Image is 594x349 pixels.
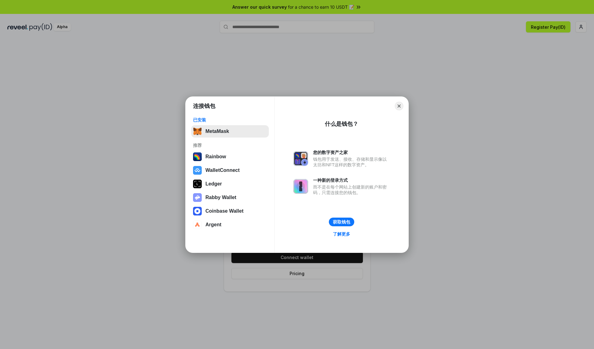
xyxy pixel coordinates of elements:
[205,154,226,160] div: Rainbow
[205,129,229,134] div: MetaMask
[205,222,222,228] div: Argent
[191,219,269,231] button: Argent
[313,150,390,155] div: 您的数字资产之家
[193,102,215,110] h1: 连接钱包
[205,195,236,200] div: Rabby Wallet
[193,207,202,215] img: svg+xml,%3Csvg%20width%3D%2228%22%20height%3D%2228%22%20viewBox%3D%220%200%2028%2028%22%20fill%3D...
[333,231,350,237] div: 了解更多
[313,177,390,183] div: 一种新的登录方式
[193,193,202,202] img: svg+xml,%3Csvg%20xmlns%3D%22http%3A%2F%2Fwww.w3.org%2F2000%2Fsvg%22%20fill%3D%22none%22%20viewBox...
[193,220,202,229] img: svg+xml,%3Csvg%20width%3D%2228%22%20height%3D%2228%22%20viewBox%3D%220%200%2028%2028%22%20fill%3D...
[193,180,202,188] img: svg+xml,%3Csvg%20xmlns%3D%22http%3A%2F%2Fwww.w3.org%2F2000%2Fsvg%22%20width%3D%2228%22%20height%3...
[191,178,269,190] button: Ledger
[193,117,267,123] div: 已安装
[205,168,240,173] div: WalletConnect
[293,179,308,194] img: svg+xml,%3Csvg%20xmlns%3D%22http%3A%2F%2Fwww.w3.org%2F2000%2Fsvg%22%20fill%3D%22none%22%20viewBox...
[325,120,358,128] div: 什么是钱包？
[329,218,354,226] button: 获取钱包
[191,151,269,163] button: Rainbow
[191,125,269,138] button: MetaMask
[329,230,354,238] a: 了解更多
[313,184,390,195] div: 而不是在每个网站上创建新的账户和密码，只需连接您的钱包。
[313,156,390,168] div: 钱包用于发送、接收、存储和显示像以太坊和NFT这样的数字资产。
[193,127,202,136] img: svg+xml,%3Csvg%20fill%3D%22none%22%20height%3D%2233%22%20viewBox%3D%220%200%2035%2033%22%20width%...
[333,219,350,225] div: 获取钱包
[193,152,202,161] img: svg+xml,%3Csvg%20width%3D%22120%22%20height%3D%22120%22%20viewBox%3D%220%200%20120%20120%22%20fil...
[395,102,403,110] button: Close
[191,205,269,217] button: Coinbase Wallet
[205,181,222,187] div: Ledger
[293,151,308,166] img: svg+xml,%3Csvg%20xmlns%3D%22http%3A%2F%2Fwww.w3.org%2F2000%2Fsvg%22%20fill%3D%22none%22%20viewBox...
[193,143,267,148] div: 推荐
[191,164,269,177] button: WalletConnect
[191,191,269,204] button: Rabby Wallet
[193,166,202,175] img: svg+xml,%3Csvg%20width%3D%2228%22%20height%3D%2228%22%20viewBox%3D%220%200%2028%2028%22%20fill%3D...
[205,208,243,214] div: Coinbase Wallet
